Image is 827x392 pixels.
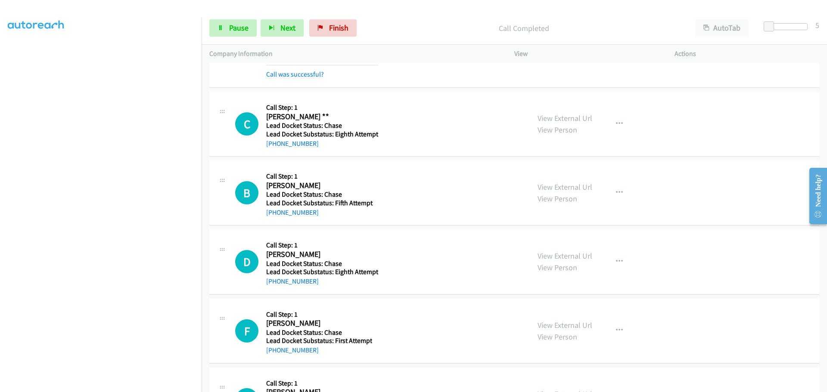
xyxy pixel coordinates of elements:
a: View Person [538,262,577,272]
a: [PHONE_NUMBER] [266,346,319,354]
h5: Call Step: 1 [266,241,378,250]
button: Next [261,19,304,37]
h1: F [235,319,258,343]
h1: D [235,250,258,273]
h1: C [235,112,258,136]
p: Company Information [209,49,499,59]
span: Finish [329,23,348,33]
h2: [PERSON_NAME] [266,181,376,191]
a: Call was successful? [266,70,324,78]
h2: [PERSON_NAME] [266,318,372,328]
div: The call is yet to be attempted [235,181,258,204]
h2: [PERSON_NAME] [266,250,378,259]
a: View External Url [538,182,592,192]
p: Actions [675,49,819,59]
a: View Person [538,332,577,342]
h5: Call Step: 1 [266,379,375,388]
div: 5 [815,19,819,31]
a: Pause [209,19,257,37]
h5: Lead Docket Status: Chase [266,190,376,199]
a: View Person [538,194,577,204]
h5: Lead Docket Substatus: First Attempt [266,336,372,345]
h5: Lead Docket Substatus: Eighth Attempt [266,268,378,276]
div: The call is yet to be attempted [235,112,258,136]
a: View External Url [538,320,592,330]
a: [PHONE_NUMBER] [266,139,319,148]
a: [PHONE_NUMBER] [266,277,319,285]
h5: Lead Docket Substatus: Eighth Attempt [266,130,378,139]
iframe: Resource Center [802,162,827,230]
h1: B [235,181,258,204]
h5: Call Step: 1 [266,172,376,181]
h5: Lead Docket Status: Chase [266,259,378,268]
h2: [PERSON_NAME] ** [266,112,376,122]
a: View Person [538,125,577,135]
span: Pause [229,23,249,33]
p: View [514,49,659,59]
button: AutoTab [695,19,749,37]
h5: Lead Docket Status: Chase [266,328,372,337]
a: Finish [309,19,357,37]
h5: Lead Docket Status: Chase [266,121,378,130]
div: The call is yet to be attempted [235,319,258,343]
h5: Call Step: 1 [266,310,372,319]
a: View External Url [538,113,592,123]
span: Next [280,23,295,33]
h5: Call Step: 1 [266,103,378,112]
p: Call Completed [368,22,680,34]
div: The call is yet to be attempted [235,250,258,273]
h5: Lead Docket Substatus: Fifth Attempt [266,199,376,207]
a: View External Url [538,251,592,261]
a: [PHONE_NUMBER] [266,208,319,216]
